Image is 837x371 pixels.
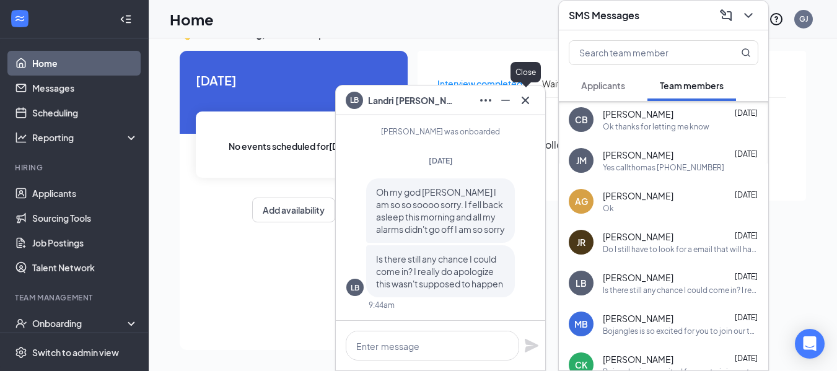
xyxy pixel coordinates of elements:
span: [PERSON_NAME] [603,108,673,120]
div: GJ [799,14,809,24]
svg: UserCheck [15,317,27,330]
button: Add availability [252,198,335,222]
span: [DATE] [735,190,758,199]
span: Oh my god [PERSON_NAME] I am so so soooo sorry. I fell back asleep this morning and all my alarms... [376,186,505,235]
div: 9:44am [369,300,395,310]
span: [PERSON_NAME] [603,312,673,325]
span: [DATE] [735,354,758,363]
input: Search team member [569,41,716,64]
svg: ComposeMessage [719,8,734,23]
a: Talent Network [32,255,138,280]
svg: MagnifyingGlass [741,48,751,58]
div: Interview completed [437,77,522,90]
svg: Analysis [15,131,27,144]
div: Hiring [15,162,136,173]
a: Scheduling [32,100,138,125]
span: [PERSON_NAME] [603,190,673,202]
svg: ChevronDown [741,8,756,23]
button: Ellipses [476,90,496,110]
div: JR [577,236,585,248]
div: LB [351,282,359,293]
a: Applicants [32,181,138,206]
div: Onboarding [32,317,128,330]
button: Minimize [496,90,515,110]
span: [PERSON_NAME] [603,353,673,365]
a: Job Postings [32,230,138,255]
h3: SMS Messages [569,9,639,22]
div: JM [576,154,587,167]
a: Sourcing Tools [32,206,138,230]
div: Ok thanks for letting me know [603,121,709,132]
div: Is there still any chance I could come in? I really do apologize this wasn't supposed to happen [603,285,758,295]
span: [DATE] [196,71,392,90]
div: Yes callthomas [PHONE_NUMBER] [603,162,724,173]
svg: QuestionInfo [769,12,784,27]
svg: Settings [15,346,27,359]
div: Close [511,62,541,82]
div: MB [574,318,588,330]
svg: Plane [524,338,539,353]
button: ChevronDown [738,6,758,25]
div: Ok [603,203,614,214]
div: Team Management [15,292,136,303]
span: [DATE] [735,108,758,118]
div: [PERSON_NAME] was onboarded [346,126,535,137]
svg: Minimize [498,93,513,108]
span: [DATE] [735,313,758,322]
svg: Cross [518,93,533,108]
span: [DATE] [429,156,453,165]
span: [PERSON_NAME] [603,230,673,243]
div: Reporting [32,131,139,144]
span: No events scheduled for [DATE] . [229,139,359,153]
div: AG [575,195,588,207]
div: Waiting for an interview [542,77,636,90]
button: ComposeMessage [716,6,736,25]
span: Is there still any chance I could come in? I really do apologize this wasn't supposed to happen [376,253,503,289]
div: Do I still have to look for a email that will have my start date [603,244,758,255]
div: Open Intercom Messenger [795,329,825,359]
div: Switch to admin view [32,346,119,359]
span: [PERSON_NAME] [603,149,673,161]
span: [DATE] [735,149,758,159]
div: CK [575,359,587,371]
span: Landri [PERSON_NAME] [368,94,455,107]
div: Bojangles is so excited for you to join our team! Do you know anyone else who might be interested... [603,326,758,336]
a: Home [32,51,138,76]
svg: Ellipses [478,93,493,108]
span: [DATE] [735,231,758,240]
a: Messages [32,76,138,100]
span: Team members [660,80,724,91]
div: LB [576,277,587,289]
span: Applicants [581,80,625,91]
svg: Collapse [120,13,132,25]
svg: WorkstreamLogo [14,12,26,25]
button: Cross [515,90,535,110]
div: CB [575,113,588,126]
h1: Home [170,9,214,30]
span: [PERSON_NAME] [603,271,673,284]
span: [DATE] [735,272,758,281]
